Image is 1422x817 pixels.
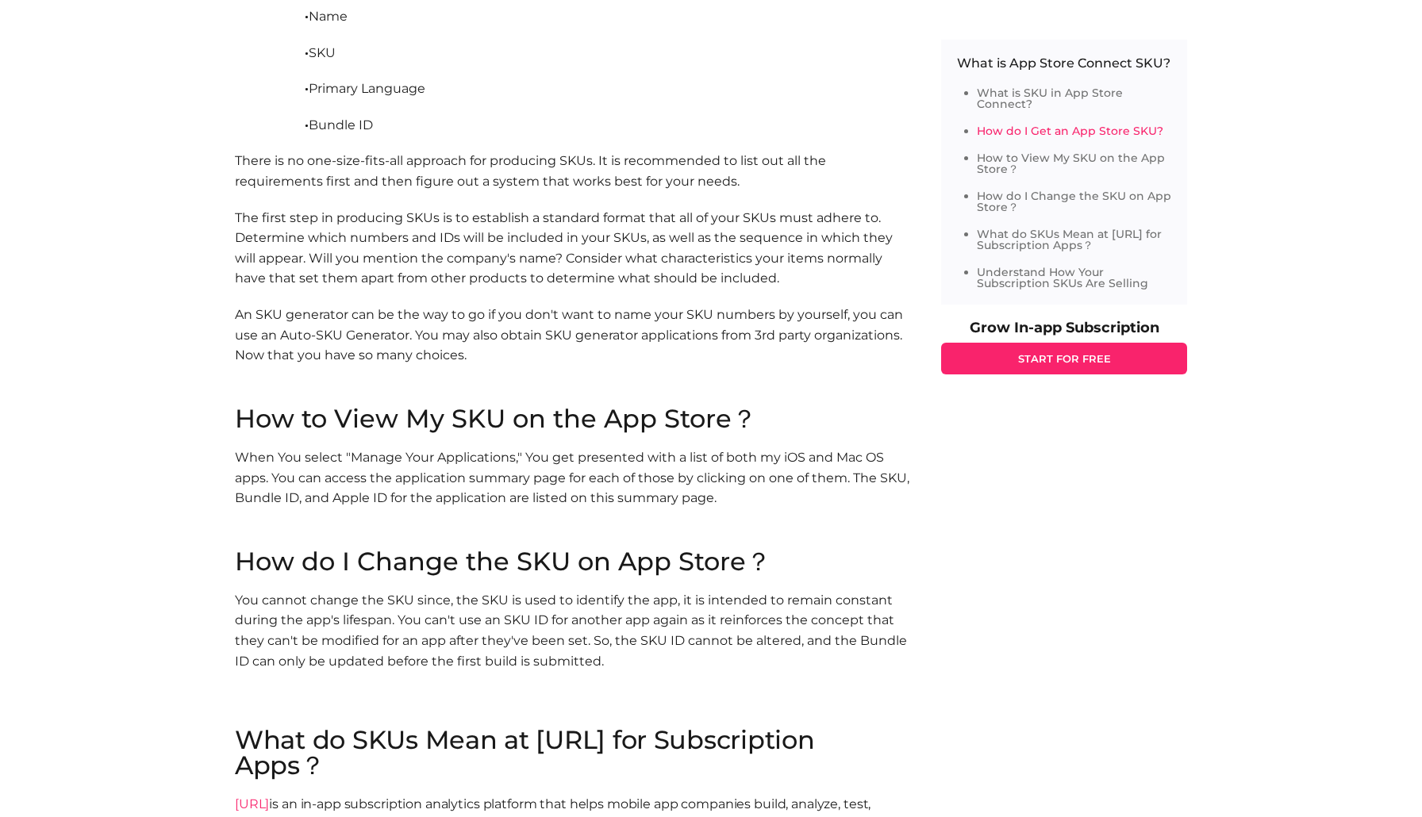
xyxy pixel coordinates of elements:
p: When You select "Manage Your Applications," You get presented with a list of both my iOS and Mac ... [235,447,909,549]
b: · [305,117,309,132]
h2: How do I Change the SKU on App Store？ [235,549,909,574]
a: What is SKU in App Store Connect? [977,86,1123,111]
b: · [305,45,309,60]
p: An SKU generator can be the way to go if you don't want to name your SKU numbers by yourself, you... [235,305,909,406]
p: You cannot change the SKU since, the SKU is used to identify the app, it is intended to remain co... [235,590,909,671]
p: Bundle ID [235,115,909,136]
p: Grow In-app Subscription [941,320,1187,335]
p: Name [235,6,909,27]
a: How do I Get an App Store SKU? [977,124,1163,138]
a: START FOR FREE [941,343,1187,374]
a: [URL] [235,796,269,811]
a: How do I Change the SKU on App Store？ [977,189,1171,214]
b: · [305,9,309,24]
b: · [305,81,309,96]
h2: How to View My SKU on the App Store？ [235,406,909,432]
p: What is App Store Connect SKU? [957,56,1171,71]
p: There is no one-size-fits-all approach for producing SKUs. It is recommended to list out all the ... [235,151,909,191]
a: How to View My SKU on the App Store？ [977,151,1165,176]
p: SKU [235,43,909,63]
span: What do SKUs Mean at [URL] for Subscription Apps？ [235,724,815,781]
p: Primary Language [235,79,909,99]
p: The first step in producing SKUs is to establish a standard format that all of your SKUs must adh... [235,208,909,289]
a: Understand How Your Subscription SKUs Are Selling [977,265,1148,290]
a: What do SKUs Mean at [URL] for Subscription Apps？ [977,227,1162,252]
